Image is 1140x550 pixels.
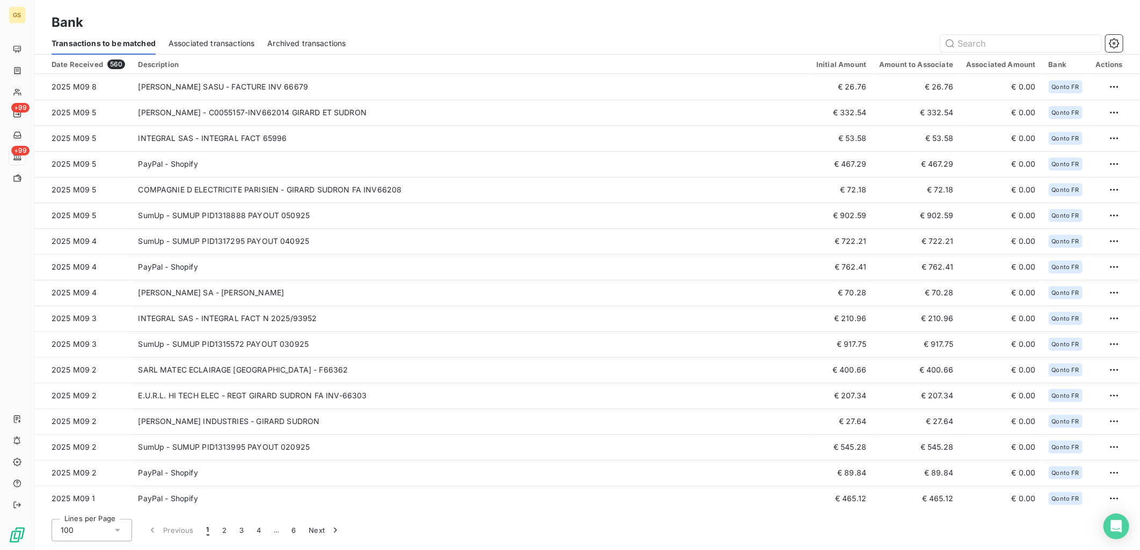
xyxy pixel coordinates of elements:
td: SumUp - SUMUP PID1317295 PAYOUT 040925 [131,228,810,254]
td: € 0.00 [960,306,1042,331]
span: Qonto FR [1052,84,1079,90]
td: INTEGRAL SAS - INTEGRAL FACT N 2025/93952 [131,306,810,331]
button: 6 [285,519,302,541]
div: Bank [1049,60,1083,69]
td: 2025 M09 2 [34,460,131,486]
td: 2025 M09 3 [34,306,131,331]
div: GS [9,6,26,24]
td: 2025 M09 2 [34,408,131,434]
button: 1 [200,519,216,541]
td: € 0.00 [960,151,1042,177]
td: € 545.28 [810,434,873,460]
td: € 27.64 [810,408,873,434]
td: € 0.00 [960,383,1042,408]
span: +99 [11,103,30,113]
td: € 917.75 [810,331,873,357]
td: € 545.28 [873,434,960,460]
span: 100 [61,525,74,536]
div: Actions [1095,60,1123,69]
td: PayPal - Shopify [131,254,810,280]
td: INTEGRAL SAS - INTEGRAL FACT 65996 [131,125,810,151]
td: € 0.00 [960,357,1042,383]
td: E.U.R.L. HI TECH ELEC - REGT GIRARD SUDRON FA INV-66303 [131,383,810,408]
td: € 70.28 [810,280,873,306]
td: 2025 M09 5 [34,100,131,125]
td: 2025 M09 4 [34,254,131,280]
td: € 902.59 [810,203,873,228]
td: € 400.66 [873,357,960,383]
td: 2025 M09 2 [34,434,131,460]
td: 2025 M09 3 [34,331,131,357]
td: PayPal - Shopify [131,151,810,177]
td: € 465.12 [873,486,960,511]
td: € 72.18 [810,177,873,203]
span: Associated transactions [169,38,254,49]
td: COMPAGNIE D ELECTRICITE PARISIEN - GIRARD SUDRON FA INV66208 [131,177,810,203]
td: 2025 M09 8 [34,74,131,100]
input: Search [940,35,1101,52]
td: PayPal - Shopify [131,460,810,486]
span: Qonto FR [1052,135,1079,142]
td: € 0.00 [960,125,1042,151]
td: 2025 M09 4 [34,228,131,254]
span: Qonto FR [1052,238,1079,244]
td: SARL MATEC ECLAIRAGE [GEOGRAPHIC_DATA] - F66362 [131,357,810,383]
td: € 0.00 [960,100,1042,125]
td: 2025 M09 5 [34,125,131,151]
td: € 0.00 [960,434,1042,460]
td: € 207.34 [810,383,873,408]
td: [PERSON_NAME] INDUSTRIES - GIRARD SUDRON [131,408,810,434]
span: Qonto FR [1052,495,1079,502]
div: Description [138,60,803,69]
td: € 467.29 [873,151,960,177]
td: € 53.58 [810,125,873,151]
h3: Bank [52,13,84,32]
td: 2025 M09 2 [34,383,131,408]
span: Qonto FR [1052,392,1079,399]
span: Qonto FR [1052,444,1079,450]
span: Qonto FR [1052,315,1079,322]
td: € 0.00 [960,408,1042,434]
td: € 0.00 [960,486,1042,511]
span: Qonto FR [1052,418,1079,425]
td: € 0.00 [960,74,1042,100]
td: SumUp - SUMUP PID1313995 PAYOUT 020925 [131,434,810,460]
td: € 27.64 [873,408,960,434]
td: € 210.96 [810,306,873,331]
button: Previous [141,519,200,541]
button: 3 [233,519,250,541]
td: SumUp - SUMUP PID1318888 PAYOUT 050925 [131,203,810,228]
span: Qonto FR [1052,470,1079,476]
button: 2 [216,519,233,541]
td: € 207.34 [873,383,960,408]
td: 2025 M09 2 [34,357,131,383]
td: [PERSON_NAME] - C0055157-INV662014 GIRARD ET SUDRON [131,100,810,125]
td: € 0.00 [960,331,1042,357]
div: Date Received [52,60,125,69]
td: 2025 M09 5 [34,203,131,228]
div: Initial Amount [816,60,866,69]
td: € 0.00 [960,280,1042,306]
span: Qonto FR [1052,264,1079,270]
div: Amount to Associate [879,60,953,69]
td: SumUp - SUMUP PID1315572 PAYOUT 030925 [131,331,810,357]
td: [PERSON_NAME] SASU - FACTURE INV 66679 [131,74,810,100]
td: 2025 M09 4 [34,280,131,306]
td: € 332.54 [810,100,873,125]
td: € 0.00 [960,460,1042,486]
td: € 917.75 [873,331,960,357]
td: 2025 M09 5 [34,151,131,177]
span: Qonto FR [1052,161,1079,167]
span: Qonto FR [1052,367,1079,373]
span: Archived transactions [267,38,346,49]
td: € 400.66 [810,357,873,383]
span: +99 [11,146,30,155]
td: € 0.00 [960,203,1042,228]
td: € 26.76 [810,74,873,100]
td: € 70.28 [873,280,960,306]
td: 2025 M09 1 [34,486,131,511]
span: Qonto FR [1052,212,1079,219]
td: € 0.00 [960,177,1042,203]
span: … [268,522,285,539]
td: € 332.54 [873,100,960,125]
